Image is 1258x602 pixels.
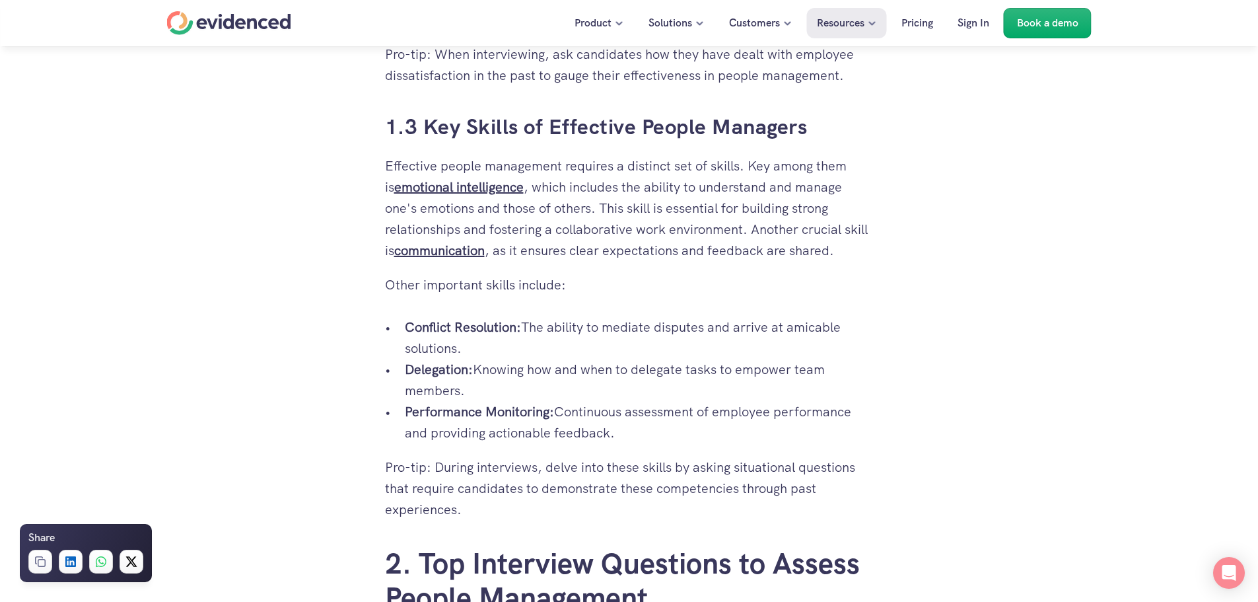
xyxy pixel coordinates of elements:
strong: Performance Monitoring: [405,403,554,420]
h3: 1.3 Key Skills of Effective People Managers [385,112,874,142]
a: Home [167,11,291,35]
strong: Delegation: [405,361,473,378]
p: Pricing [901,15,933,32]
p: Customers [729,15,780,32]
a: communication [394,242,485,259]
p: Resources [817,15,864,32]
p: Continuous assessment of employee performance and providing actionable feedback. [405,401,874,443]
a: Pricing [891,8,943,38]
p: Pro-tip: During interviews, delve into these skills by asking situational questions that require ... [385,457,874,520]
p: Other important skills include: [385,274,874,295]
p: Knowing how and when to delegate tasks to empower team members. [405,359,874,401]
a: Book a demo [1004,8,1092,38]
a: Sign In [948,8,999,38]
div: Open Intercom Messenger [1213,557,1245,589]
h6: Share [28,529,55,546]
strong: Conflict Resolution: [405,319,521,336]
p: Product [575,15,612,32]
p: The ability to mediate disputes and arrive at amicable solutions. [405,317,874,359]
p: Solutions [648,15,692,32]
p: Book a demo [1017,15,1078,32]
p: Effective people management requires a distinct set of skills. Key among them is , which includes... [385,155,874,261]
a: emotional intelligence [394,178,524,196]
p: Sign In [958,15,989,32]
